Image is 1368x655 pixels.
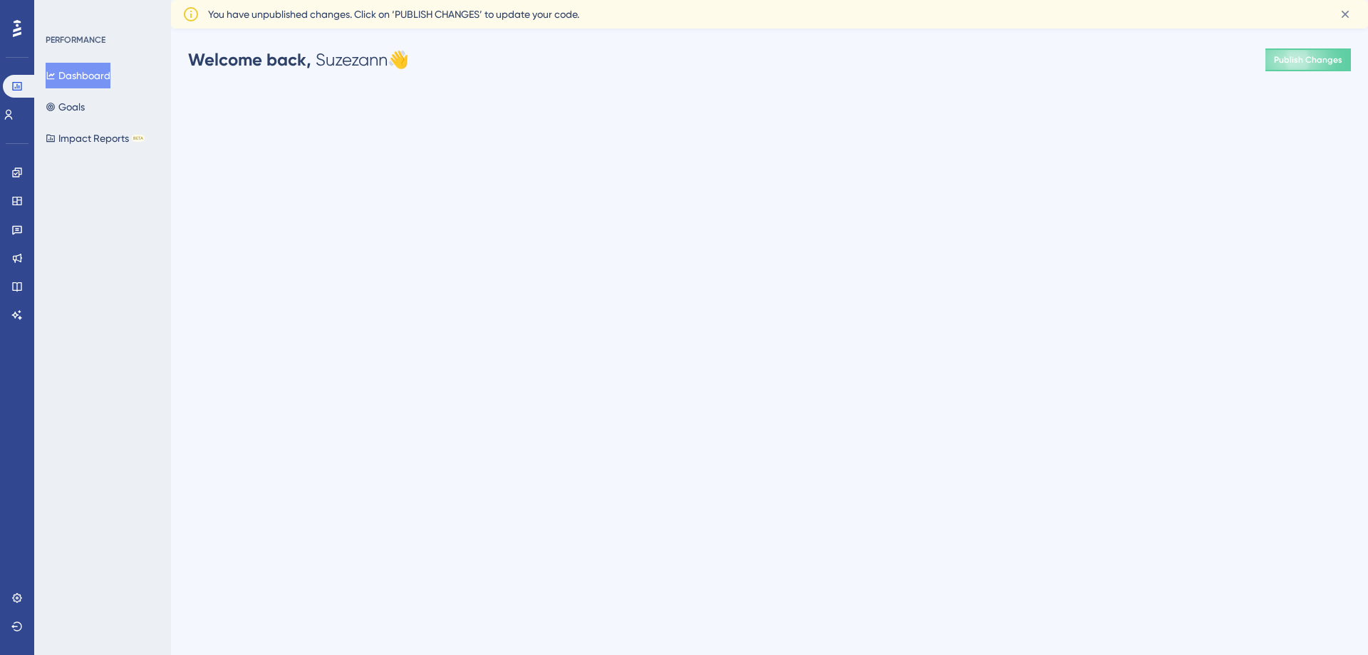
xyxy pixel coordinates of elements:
[46,34,105,46] div: PERFORMANCE
[46,94,85,120] button: Goals
[188,49,311,70] span: Welcome back,
[1265,48,1351,71] button: Publish Changes
[46,63,110,88] button: Dashboard
[46,125,145,151] button: Impact ReportsBETA
[208,6,579,23] span: You have unpublished changes. Click on ‘PUBLISH CHANGES’ to update your code.
[1274,54,1342,66] span: Publish Changes
[132,135,145,142] div: BETA
[188,48,409,71] div: Suzezann 👋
